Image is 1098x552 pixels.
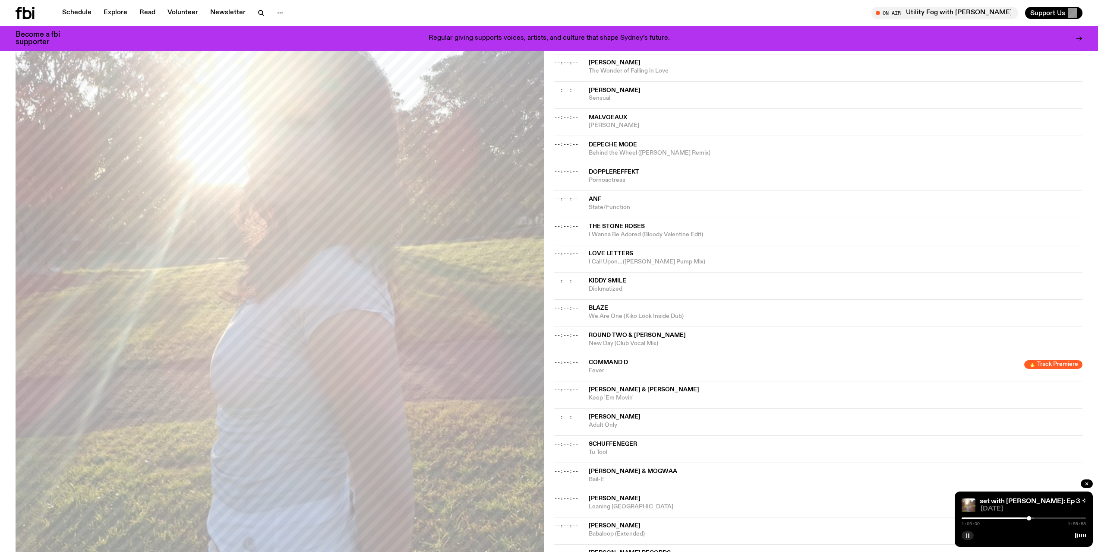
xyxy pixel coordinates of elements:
span: [PERSON_NAME] [589,495,640,501]
span: 1:59:58 [1068,522,1086,526]
span: Behind the Wheel ([PERSON_NAME] Remix) [589,149,1082,157]
span: --:--:-- [554,250,578,257]
span: --:--:-- [554,305,578,311]
span: 🔥 Track Premiere [1024,360,1082,369]
span: I Wanna Be Adored (Bloody Valentine Edit) [589,231,1082,239]
span: --:--:-- [554,495,578,502]
span: --:--:-- [554,441,578,447]
span: --:--:-- [554,332,578,339]
span: Round Two & [PERSON_NAME] [589,332,686,338]
span: Malvoeaux [589,114,627,121]
span: New Day (Club Vocal Mix) [589,339,1082,348]
span: The Stone Roses [589,223,645,229]
span: Kiddy Smile [589,278,626,284]
span: --:--:-- [554,59,578,66]
span: --:--:-- [554,168,578,175]
span: Support Us [1030,9,1065,17]
button: On AirUtility Fog with [PERSON_NAME] [871,7,1018,19]
span: Depeche Mode [589,142,637,148]
span: --:--:-- [554,468,578,475]
span: The Wonder of Falling in Love [589,67,1082,75]
span: --:--:-- [554,522,578,529]
span: State/Function [589,203,1082,212]
span: Blaze [589,305,608,311]
a: Read [134,7,161,19]
span: --:--:-- [554,141,578,148]
span: [PERSON_NAME] [589,121,1082,130]
a: Newsletter [205,7,251,19]
span: Schuffeneger [589,441,637,447]
span: ANF [589,196,601,202]
span: --:--:-- [554,386,578,393]
span: Dickmatized [589,285,1082,293]
a: Explore [98,7,133,19]
span: Tu Tool [589,448,1082,457]
span: [PERSON_NAME] [589,414,640,420]
span: --:--:-- [554,114,578,121]
span: Pornoactress [589,176,1082,184]
span: 1:05:00 [962,522,980,526]
h3: Become a fbi supporter [16,31,71,46]
span: --:--:-- [554,195,578,202]
span: Sensual [589,94,1082,102]
span: --:--:-- [554,86,578,93]
span: Leaning [GEOGRAPHIC_DATA] [589,503,1082,511]
span: We Are One (Kiko Look Inside Dub) [589,312,1082,320]
a: Volunteer [162,7,203,19]
span: [PERSON_NAME] & [PERSON_NAME] [589,387,699,393]
span: [DATE] [981,506,1086,512]
span: --:--:-- [554,359,578,366]
button: Support Us [1025,7,1082,19]
span: --:--:-- [554,413,578,420]
p: Regular giving supports voices, artists, and culture that shape Sydney’s future. [429,35,670,42]
span: Bail-E [589,476,1082,484]
span: Command D [589,359,628,365]
span: [PERSON_NAME] [589,523,640,529]
a: Schedule [57,7,97,19]
span: Keep 'Em Movin' [589,394,1082,402]
span: [PERSON_NAME] [589,60,640,66]
span: Fever [589,367,1019,375]
span: Love Letters [589,251,633,257]
span: Babaloop (Extended) [589,530,1082,538]
span: Adult Only [589,421,1082,429]
span: --:--:-- [554,277,578,284]
span: --:--:-- [554,223,578,230]
span: I Call Upon...([PERSON_NAME] Pump Mix) [589,258,1082,266]
span: Dopplereffekt [589,169,639,175]
span: [PERSON_NAME] & Mogwaa [589,468,677,474]
span: [PERSON_NAME] [589,87,640,93]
